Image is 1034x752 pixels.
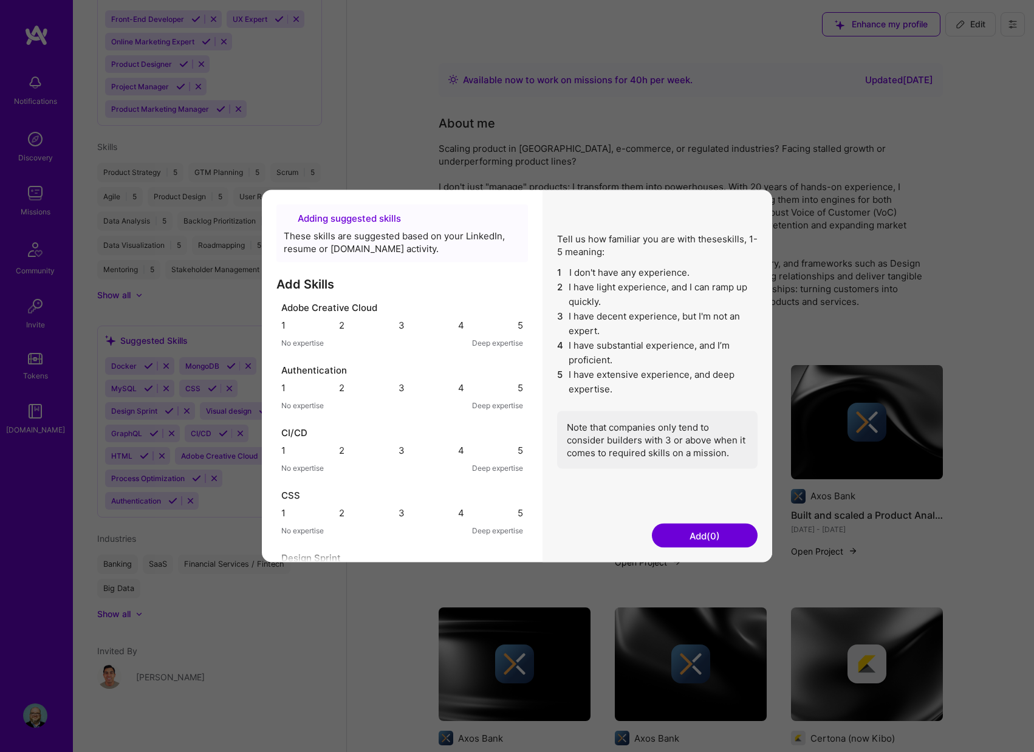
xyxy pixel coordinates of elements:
[399,445,405,456] div: 3
[399,507,405,519] div: 3
[557,367,758,397] li: I have extensive experience, and deep expertise.
[458,382,464,394] div: 4
[518,320,523,331] div: 5
[458,445,464,456] div: 4
[752,207,759,214] i: icon Close
[458,320,464,331] div: 4
[339,320,344,331] div: 2
[557,265,758,280] li: I don't have any experience.
[557,338,564,367] span: 4
[399,382,405,394] div: 3
[276,277,528,292] h3: Add Skills
[281,445,286,456] div: 1
[281,399,324,412] span: No expertise
[557,280,564,309] span: 2
[652,524,758,548] button: Add(0)
[557,233,758,469] div: Tell us how familiar you are with these skills , 1-5 meaning:
[281,552,341,564] span: Design Sprint
[284,212,521,225] div: Adding suggested skills
[281,382,286,394] div: 1
[557,280,758,309] li: I have light experience, and I can ramp up quickly.
[281,320,286,331] div: 1
[472,462,523,474] span: Deep expertise
[281,507,286,519] div: 1
[281,462,324,474] span: No expertise
[458,507,464,519] div: 4
[472,337,523,349] span: Deep expertise
[518,445,523,456] div: 5
[339,382,344,394] div: 2
[339,445,344,456] div: 2
[284,230,521,255] div: These skills are suggested based on your LinkedIn, resume or [DOMAIN_NAME] activity.
[518,507,523,519] div: 5
[557,338,758,367] li: I have substantial experience, and I’m proficient.
[339,507,344,519] div: 2
[281,337,324,349] span: No expertise
[281,489,300,502] span: CSS
[281,301,377,314] span: Adobe Creative Cloud
[472,524,523,537] span: Deep expertise
[518,382,523,394] div: 5
[281,364,347,377] span: Authentication
[557,265,564,280] span: 1
[557,411,758,469] div: Note that companies only tend to consider builders with 3 or above when it comes to required skil...
[284,214,293,223] i: icon SuggestedTeams
[557,309,564,338] span: 3
[281,426,307,439] span: CI/CD
[262,190,772,562] div: modal
[472,399,523,412] span: Deep expertise
[281,524,324,537] span: No expertise
[557,367,564,397] span: 5
[557,309,758,338] li: I have decent experience, but I'm not an expert.
[399,320,405,331] div: 3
